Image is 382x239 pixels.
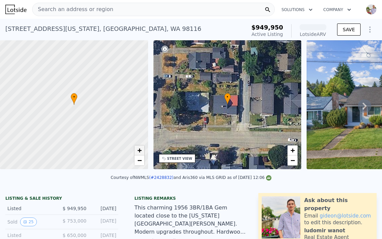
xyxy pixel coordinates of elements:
a: Zoom in [134,145,144,155]
div: Email to edit this description. [304,212,373,226]
button: SAVE [337,23,361,36]
a: gideon@lotside.com [320,213,371,219]
span: + [291,146,295,154]
div: [DATE] [92,205,116,212]
div: • [71,93,77,105]
a: Zoom out [134,155,144,165]
span: Active Listing [252,32,283,37]
img: Lotside [5,5,26,14]
div: ludomir wanot [304,227,345,234]
div: This charming 1956 3BR/1BA Gem located close to the [US_STATE][GEOGRAPHIC_DATA][PERSON_NAME]. Mod... [134,204,247,236]
span: • [71,94,77,100]
span: $ 753,000 [63,218,86,224]
div: Listing remarks [134,196,247,201]
span: Search an address or region [33,5,113,13]
button: Show Options [363,23,377,36]
img: avatar [366,4,377,15]
div: [DATE] [92,232,116,239]
button: Solutions [276,4,318,16]
a: Zoom out [288,155,298,165]
div: Ask about this property [304,196,373,212]
img: NWMLS Logo [266,175,271,181]
div: Lotside ARV [300,31,326,38]
div: • [224,93,231,105]
div: Sold [7,218,57,226]
a: (#2428832) [149,175,174,180]
span: − [291,156,295,164]
a: Zoom in [288,145,298,155]
button: Company [318,4,357,16]
span: + [137,146,141,154]
span: − [137,156,141,164]
span: • [224,94,231,100]
div: [DATE] [92,218,116,226]
button: View historical data [20,218,37,226]
span: $ 949,950 [63,206,86,211]
span: $ 650,000 [63,233,86,238]
div: STREET VIEW [167,156,192,161]
div: [STREET_ADDRESS][US_STATE] , [GEOGRAPHIC_DATA] , WA 98116 [5,24,201,34]
div: Listed [7,205,57,212]
span: $949,950 [251,24,283,31]
div: Courtesy of NWMLS and Aris360 via MLS GRID as of [DATE] 12:06 [111,175,271,180]
div: LISTING & SALE HISTORY [5,196,118,202]
div: Listed [7,232,57,239]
